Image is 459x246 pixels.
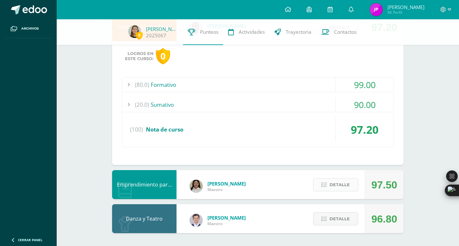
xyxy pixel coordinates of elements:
[387,10,425,15] span: Mi Perfil
[146,126,183,133] span: Nota de curso
[146,32,166,39] a: 2025067
[135,97,149,112] span: (20.0)
[334,29,357,35] span: Contactos
[207,187,246,192] span: Maestro
[122,77,394,92] div: Formativo
[190,180,203,193] img: 7b13906345788fecd41e6b3029541beb.png
[146,26,178,32] a: [PERSON_NAME]
[130,117,143,142] span: (100)
[21,26,39,31] span: Archivos
[135,77,149,92] span: (80.0)
[239,29,265,35] span: Actividades
[336,77,394,92] div: 99.00
[207,221,246,226] span: Maestro
[112,170,177,199] div: Emprendimiento para la Productividad
[286,29,311,35] span: Trayectoria
[183,19,223,45] a: Punteos
[330,179,350,191] span: Detalle
[387,4,425,10] span: [PERSON_NAME]
[370,3,383,16] img: fa32285e9175087e9a639fe48bd6229c.png
[112,204,177,233] div: Danza y Teatro
[371,205,397,233] div: 96.80
[125,51,153,61] span: Logros en este curso:
[136,31,143,39] span: 0
[18,238,43,242] span: Cerrar panel
[336,117,394,142] div: 97.20
[313,212,358,225] button: Detalle
[336,97,394,112] div: 90.00
[313,178,358,191] button: Detalle
[371,170,397,199] div: 97.50
[270,19,316,45] a: Trayectoria
[122,97,394,112] div: Sumativo
[156,48,170,64] div: 0
[200,29,218,35] span: Punteos
[190,214,203,227] img: 70c0459bcb81c7dac88d1d439de9cb3a.png
[5,19,52,38] a: Archivos
[330,213,350,225] span: Detalle
[223,19,270,45] a: Actividades
[207,180,246,187] span: [PERSON_NAME]
[316,19,361,45] a: Contactos
[128,25,141,38] img: 496daf4577007a497a3b4711a5c8dd05.png
[207,214,246,221] span: [PERSON_NAME]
